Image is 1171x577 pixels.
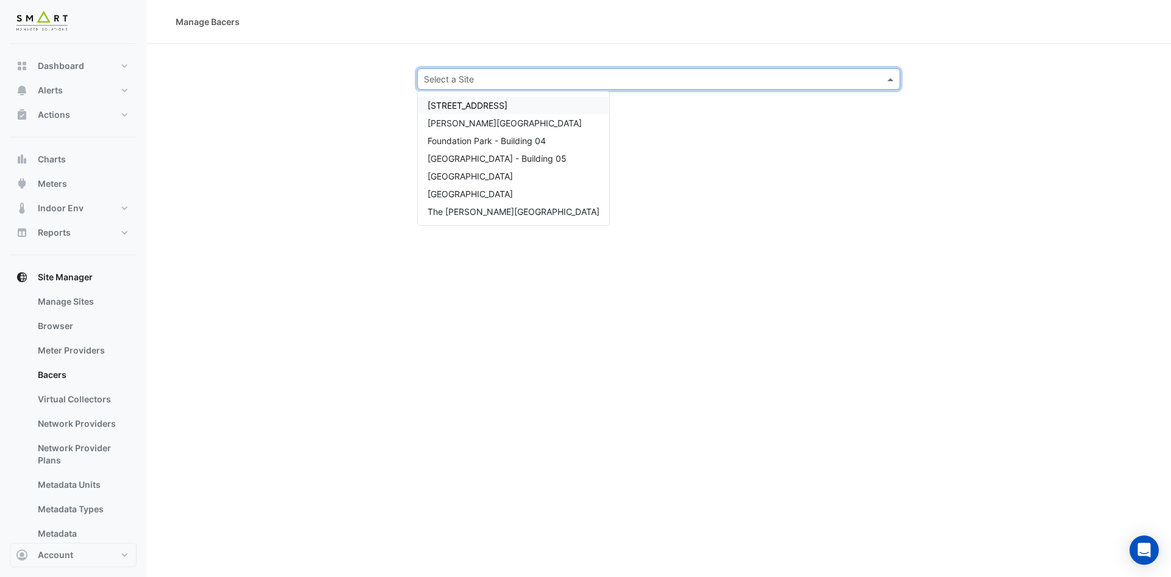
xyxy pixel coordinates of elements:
span: Charts [38,153,66,165]
a: Network Providers [28,412,137,436]
span: Account [38,549,73,561]
span: Indoor Env [38,202,84,214]
a: Manage Sites [28,289,137,314]
a: Metadata [28,521,137,546]
button: Site Manager [10,265,137,289]
span: The [PERSON_NAME][GEOGRAPHIC_DATA] [428,206,600,217]
a: Meter Providers [28,338,137,363]
span: Actions [38,109,70,121]
button: Dashboard [10,54,137,78]
app-icon: Charts [16,153,28,165]
button: Charts [10,147,137,172]
div: Open Intercom Messenger [1130,535,1159,565]
span: Meters [38,178,67,190]
a: Browser [28,314,137,338]
button: Alerts [10,78,137,103]
app-icon: Indoor Env [16,202,28,214]
span: [STREET_ADDRESS] [428,100,507,111]
span: [GEOGRAPHIC_DATA] [428,171,513,181]
button: Indoor Env [10,196,137,220]
a: Metadata Units [28,473,137,497]
div: Manage Bacers [176,15,240,28]
span: [GEOGRAPHIC_DATA] - Building 05 [428,153,567,164]
app-icon: Site Manager [16,271,28,283]
a: Network Provider Plans [28,436,137,473]
a: Metadata Types [28,497,137,521]
img: Company Logo [15,10,70,34]
span: [PERSON_NAME][GEOGRAPHIC_DATA] [428,118,582,128]
span: Reports [38,227,71,239]
span: Site Manager [38,271,93,283]
span: Dashboard [38,60,84,72]
span: [GEOGRAPHIC_DATA] [428,189,513,199]
button: Actions [10,103,137,127]
app-icon: Alerts [16,84,28,96]
div: Options List [418,92,609,225]
span: Foundation Park - Building 04 [428,136,546,146]
app-icon: Meters [16,178,28,190]
button: Meters [10,172,137,196]
button: Reports [10,220,137,245]
app-icon: Reports [16,227,28,239]
button: Account [10,543,137,567]
app-icon: Actions [16,109,28,121]
a: Bacers [28,363,137,387]
a: Virtual Collectors [28,387,137,412]
span: Alerts [38,84,63,96]
app-icon: Dashboard [16,60,28,72]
